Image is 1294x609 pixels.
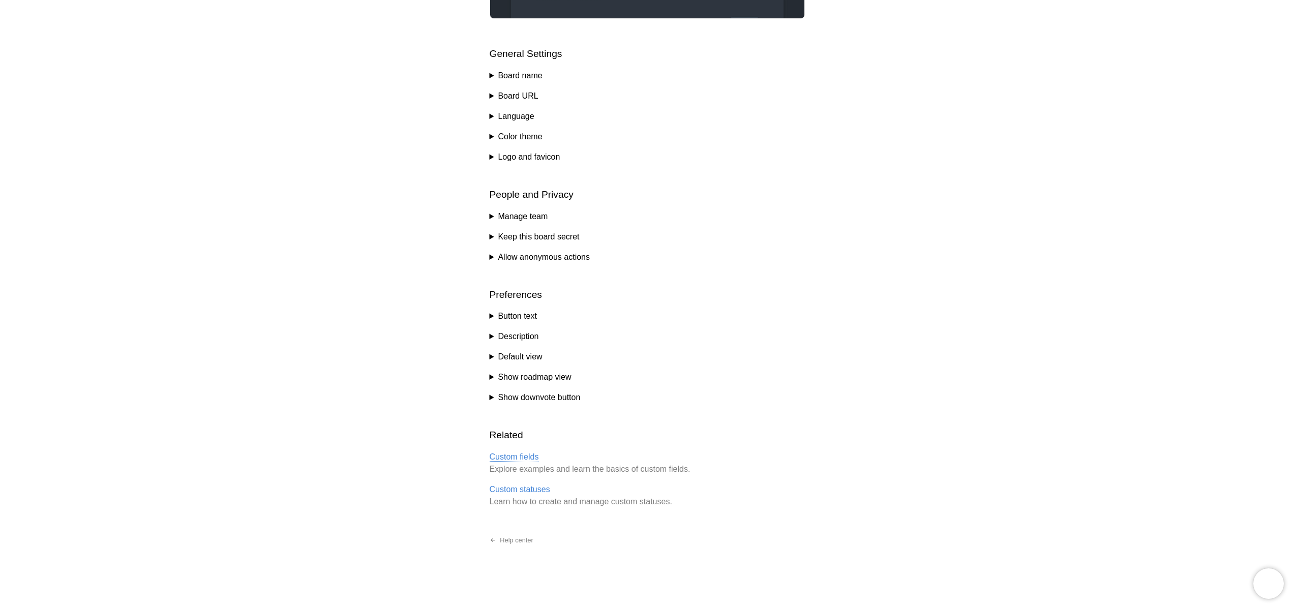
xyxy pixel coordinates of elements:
summary: Manage team [490,210,805,223]
summary: Show roadmap view [490,371,805,383]
summary: Default view [490,351,805,363]
a: Custom fields [490,452,539,462]
summary: Button text [490,310,805,322]
summary: Color theme [490,131,805,143]
summary: Keep this board secret [490,231,805,243]
summary: Board URL [490,90,805,102]
h2: People and Privacy [490,188,805,202]
summary: Show downvote button [490,391,805,404]
h2: General Settings [490,47,805,62]
summary: Logo and favicon [490,151,805,163]
summary: Description [490,330,805,343]
summary: Allow anonymous actions [490,251,805,263]
summary: Language [490,110,805,123]
a: Custom statuses [490,485,550,494]
p: Learn how to create and manage custom statuses. [490,483,805,508]
h2: Related [490,428,805,443]
p: Explore examples and learn the basics of custom fields. [490,451,805,475]
summary: Board name [490,70,805,82]
iframe: Chatra live chat [1253,568,1284,599]
h2: Preferences [490,288,805,302]
a: Help center [482,532,541,549]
